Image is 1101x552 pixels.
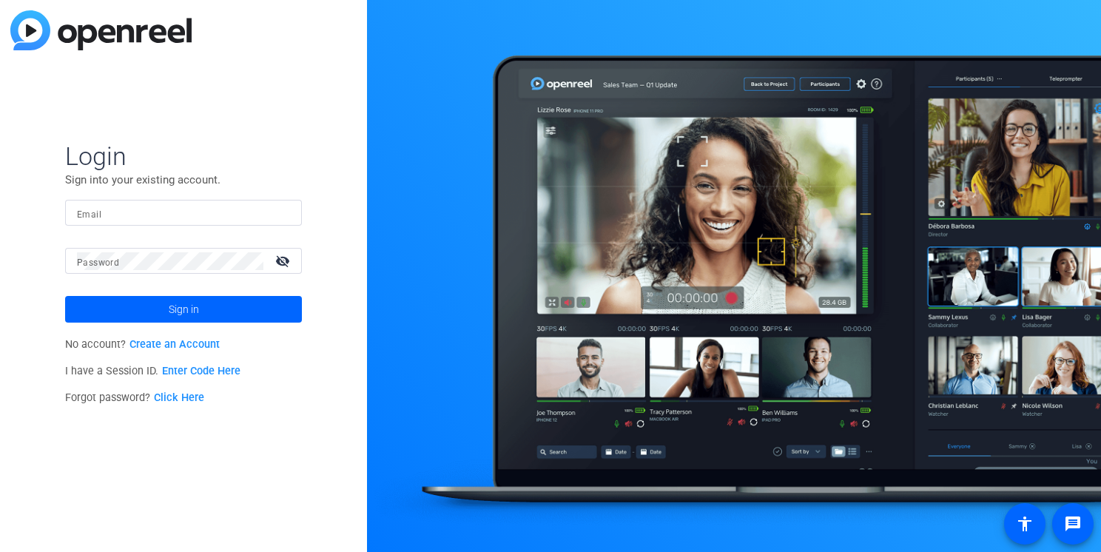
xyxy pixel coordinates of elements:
[162,365,240,377] a: Enter Code Here
[65,391,204,404] span: Forgot password?
[65,172,302,188] p: Sign into your existing account.
[1016,515,1034,533] mat-icon: accessibility
[129,338,220,351] a: Create an Account
[10,10,192,50] img: blue-gradient.svg
[77,258,119,268] mat-label: Password
[65,296,302,323] button: Sign in
[169,291,199,328] span: Sign in
[65,365,240,377] span: I have a Session ID.
[77,204,290,222] input: Enter Email Address
[77,209,101,220] mat-label: Email
[154,391,204,404] a: Click Here
[1064,515,1082,533] mat-icon: message
[266,250,302,272] mat-icon: visibility_off
[65,141,302,172] span: Login
[65,338,220,351] span: No account?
